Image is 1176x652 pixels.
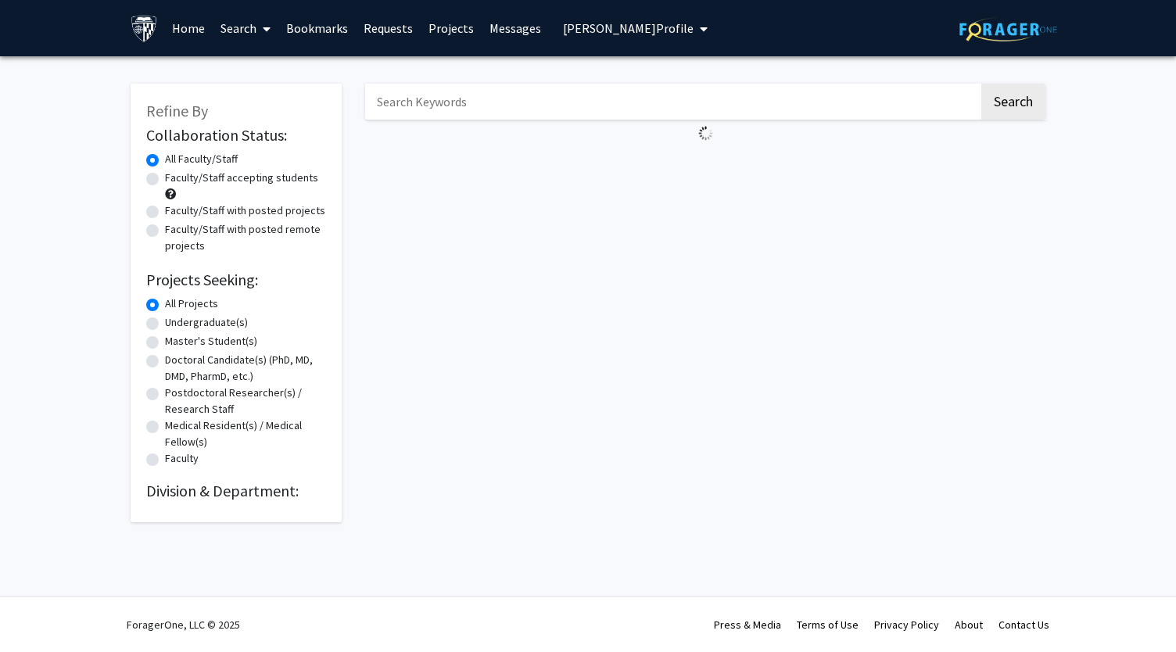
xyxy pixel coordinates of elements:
[278,1,356,56] a: Bookmarks
[999,618,1049,632] a: Contact Us
[165,352,326,385] label: Doctoral Candidate(s) (PhD, MD, DMD, PharmD, etc.)
[874,618,939,632] a: Privacy Policy
[146,126,326,145] h2: Collaboration Status:
[165,221,326,254] label: Faculty/Staff with posted remote projects
[165,151,238,167] label: All Faculty/Staff
[127,597,240,652] div: ForagerOne, LLC © 2025
[165,333,257,349] label: Master's Student(s)
[421,1,482,56] a: Projects
[482,1,549,56] a: Messages
[164,1,213,56] a: Home
[165,450,199,467] label: Faculty
[955,618,983,632] a: About
[165,202,325,219] label: Faculty/Staff with posted projects
[959,17,1057,41] img: ForagerOne Logo
[365,84,979,120] input: Search Keywords
[714,618,781,632] a: Press & Media
[165,385,326,417] label: Postdoctoral Researcher(s) / Research Staff
[131,15,158,42] img: Johns Hopkins University Logo
[365,147,1045,183] nav: Page navigation
[146,482,326,500] h2: Division & Department:
[981,84,1045,120] button: Search
[356,1,421,56] a: Requests
[797,618,859,632] a: Terms of Use
[165,170,318,186] label: Faculty/Staff accepting students
[165,296,218,312] label: All Projects
[213,1,278,56] a: Search
[165,314,248,331] label: Undergraduate(s)
[563,20,694,36] span: [PERSON_NAME] Profile
[146,101,208,120] span: Refine By
[165,417,326,450] label: Medical Resident(s) / Medical Fellow(s)
[146,270,326,289] h2: Projects Seeking:
[692,120,719,147] img: Loading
